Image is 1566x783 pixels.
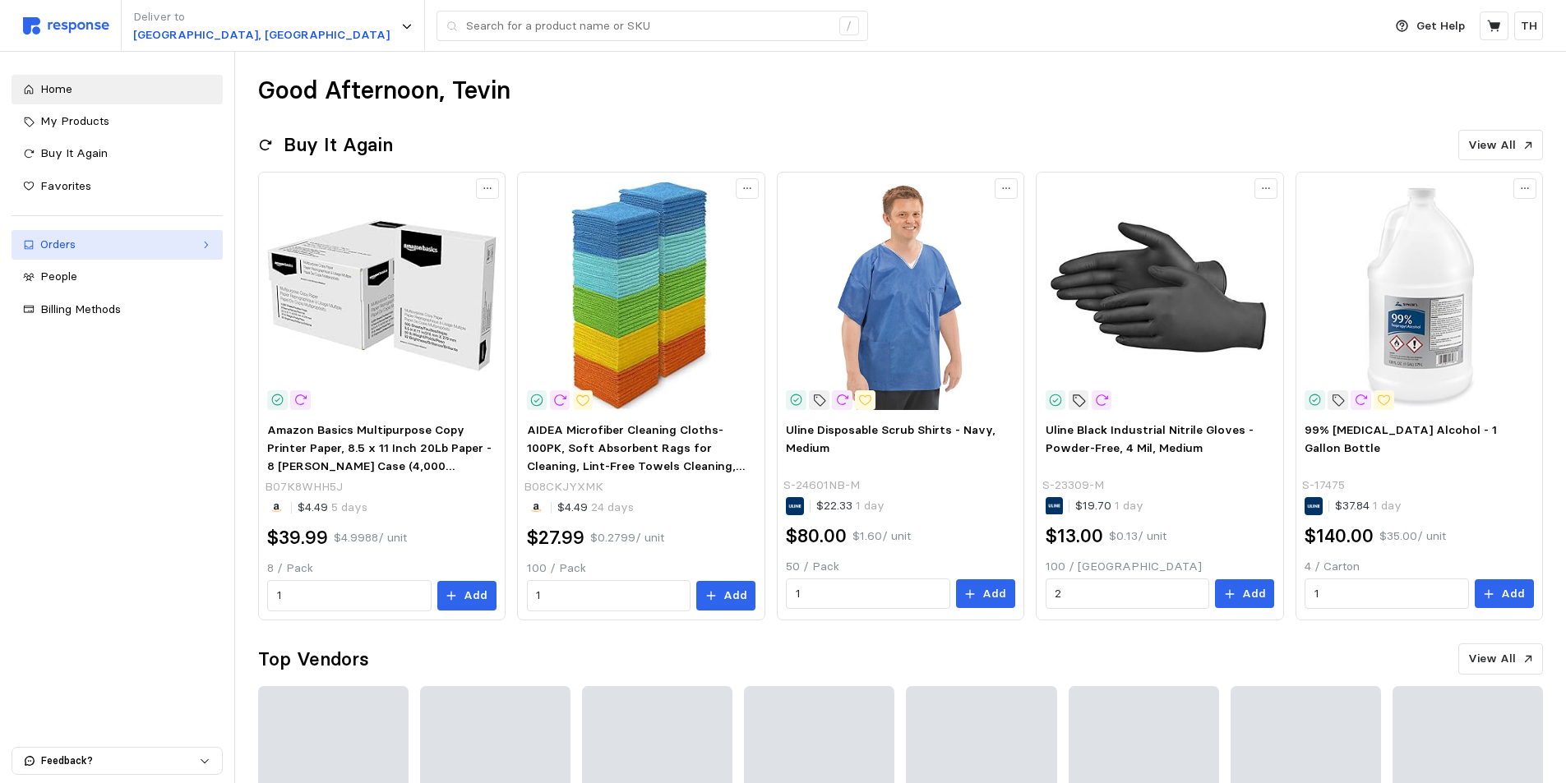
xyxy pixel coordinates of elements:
p: View All [1468,650,1516,668]
a: Favorites [12,172,223,201]
span: Uline Disposable Scrub Shirts - Navy, Medium [786,422,995,455]
h1: Good Afternoon, Tevin [258,75,510,107]
p: $19.70 [1075,497,1143,515]
input: Qty [1314,579,1459,609]
p: $4.49 [298,499,367,517]
p: $4.9988 / unit [334,529,407,547]
span: 1 day [852,498,885,513]
p: Add [723,587,747,605]
p: B08CKJYXMK [524,478,603,496]
p: Deliver to [133,8,390,26]
p: B07K8WHH5J [265,478,343,496]
button: Get Help [1386,11,1475,42]
a: People [12,262,223,292]
p: S-23309-M [1042,477,1104,495]
button: Add [696,581,755,610]
p: 100 / [GEOGRAPHIC_DATA] [1046,558,1274,576]
p: $37.84 [1335,497,1402,515]
h2: Top Vendors [258,647,369,672]
img: 71yKhJpWLnS.__AC_SX300_SY300_QL70_ML2_.jpg [267,182,496,410]
span: AIDEA Microfiber Cleaning Cloths-100PK, Soft Absorbent Rags for Cleaning, Lint-Free Towels Cleani... [527,422,750,526]
button: Add [956,579,1015,609]
img: S-24601NB-M [786,182,1014,410]
p: Feedback? [41,753,199,768]
p: Add [464,587,487,605]
p: S-24601NB-M [783,477,860,495]
span: Billing Methods [40,302,121,316]
p: Add [982,585,1006,603]
span: 24 days [588,500,634,514]
button: TH [1514,12,1543,40]
p: 4 / Carton [1305,558,1533,576]
span: 99% [MEDICAL_DATA] Alcohol - 1 Gallon Bottle [1305,422,1497,455]
p: 50 / Pack [786,558,1014,576]
p: S-17475 [1302,477,1345,495]
p: $35.00 / unit [1379,527,1446,546]
a: Home [12,75,223,104]
input: Qty [796,579,940,609]
p: View All [1468,136,1516,154]
p: [GEOGRAPHIC_DATA], [GEOGRAPHIC_DATA] [133,26,390,44]
p: Add [1501,585,1525,603]
button: View All [1458,643,1543,675]
span: People [40,269,77,283]
p: Get Help [1416,17,1465,35]
p: $22.33 [816,497,885,515]
span: Amazon Basics Multipurpose Copy Printer Paper, 8.5 x 11 Inch 20Lb Paper - 8 [PERSON_NAME] Case (4... [267,422,492,491]
a: Buy It Again [12,139,223,168]
input: Qty [277,581,422,610]
span: 1 day [1111,498,1143,513]
p: $4.49 [557,499,634,517]
input: Qty [536,581,681,610]
p: 8 / Pack [267,560,496,578]
a: Billing Methods [12,295,223,325]
input: Search for a product name or SKU [466,12,830,41]
span: 1 day [1370,498,1402,513]
p: $0.13 / unit [1109,527,1166,546]
p: TH [1521,17,1537,35]
h2: Buy It Again [284,132,393,158]
p: 100 / Pack [527,560,755,578]
a: My Products [12,107,223,136]
img: 81zpetuiJzL.__AC_SX300_SY300_QL70_ML2_.jpg [527,182,755,410]
h2: $140.00 [1305,523,1374,549]
p: Add [1242,585,1266,603]
span: Favorites [40,178,91,193]
h2: $27.99 [527,525,584,550]
img: S-23309-M [1046,182,1274,410]
span: My Products [40,113,109,128]
button: Add [437,581,497,610]
img: S-17475_US [1305,182,1533,410]
span: Uline Black Industrial Nitrile Gloves - Powder-Free, 4 Mil, Medium [1046,422,1254,455]
p: $1.60 / unit [852,527,911,546]
img: svg%3e [23,17,109,35]
button: Feedback? [12,748,222,774]
h2: $39.99 [267,525,328,550]
button: Add [1215,579,1274,609]
h2: $13.00 [1046,523,1103,549]
div: / [839,16,859,36]
input: Qty [1055,579,1199,609]
span: 5 days [328,500,367,514]
h2: $80.00 [786,523,847,549]
a: Orders [12,230,223,260]
button: Add [1475,579,1534,609]
div: Orders [40,236,194,254]
span: Home [40,81,72,96]
p: $0.2799 / unit [590,529,664,547]
span: Buy It Again [40,145,108,160]
button: View All [1458,130,1543,161]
